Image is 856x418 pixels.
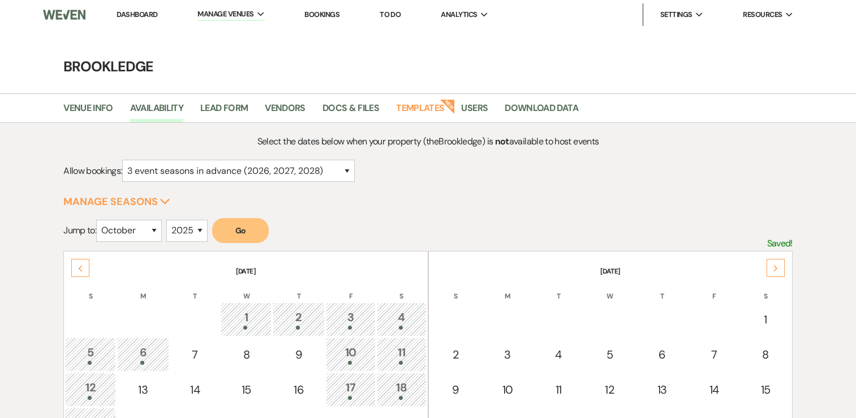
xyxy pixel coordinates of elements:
[21,57,836,76] h4: Brookledge
[441,9,477,20] span: Analytics
[154,134,702,149] p: Select the dates below when your property (the Brookledge ) is available to host events
[65,278,116,301] th: S
[483,278,532,301] th: M
[332,309,369,330] div: 3
[65,253,426,276] th: [DATE]
[279,346,319,363] div: 9
[584,278,635,301] th: W
[383,309,420,330] div: 4
[63,224,96,236] span: Jump to:
[130,101,183,122] a: Availability
[221,278,272,301] th: W
[591,346,629,363] div: 5
[304,10,339,19] a: Bookings
[440,98,456,114] strong: New
[273,278,325,301] th: T
[43,3,85,27] img: Weven Logo
[123,344,163,365] div: 6
[332,379,369,400] div: 17
[377,278,427,301] th: S
[643,346,682,363] div: 6
[636,278,689,301] th: T
[71,379,110,400] div: 12
[383,379,420,400] div: 18
[591,381,629,398] div: 12
[383,344,420,365] div: 11
[430,278,482,301] th: S
[689,278,739,301] th: F
[177,381,214,398] div: 14
[540,346,577,363] div: 4
[123,381,163,398] div: 13
[767,236,793,251] p: Saved!
[695,346,733,363] div: 7
[430,253,791,276] th: [DATE]
[396,101,444,122] a: Templates
[177,346,214,363] div: 7
[746,311,785,328] div: 1
[265,101,306,122] a: Vendors
[279,381,319,398] div: 16
[505,101,578,122] a: Download Data
[117,10,157,19] a: Dashboard
[212,218,269,243] button: Go
[489,346,526,363] div: 3
[227,309,265,330] div: 1
[71,344,110,365] div: 5
[495,135,509,147] strong: not
[461,101,488,122] a: Users
[695,381,733,398] div: 14
[63,197,170,207] button: Manage Seasons
[326,278,376,301] th: F
[643,381,682,398] div: 13
[170,278,220,301] th: T
[197,8,253,20] span: Manage Venues
[743,9,782,20] span: Resources
[227,381,265,398] div: 15
[227,346,265,363] div: 8
[436,381,476,398] div: 9
[746,381,785,398] div: 15
[63,101,113,122] a: Venue Info
[279,309,319,330] div: 2
[660,9,692,20] span: Settings
[63,165,122,177] span: Allow bookings:
[380,10,401,19] a: To Do
[332,344,369,365] div: 10
[117,278,169,301] th: M
[489,381,526,398] div: 10
[740,278,791,301] th: S
[534,278,583,301] th: T
[322,101,379,122] a: Docs & Files
[436,346,476,363] div: 2
[540,381,577,398] div: 11
[200,101,248,122] a: Lead Form
[746,346,785,363] div: 8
